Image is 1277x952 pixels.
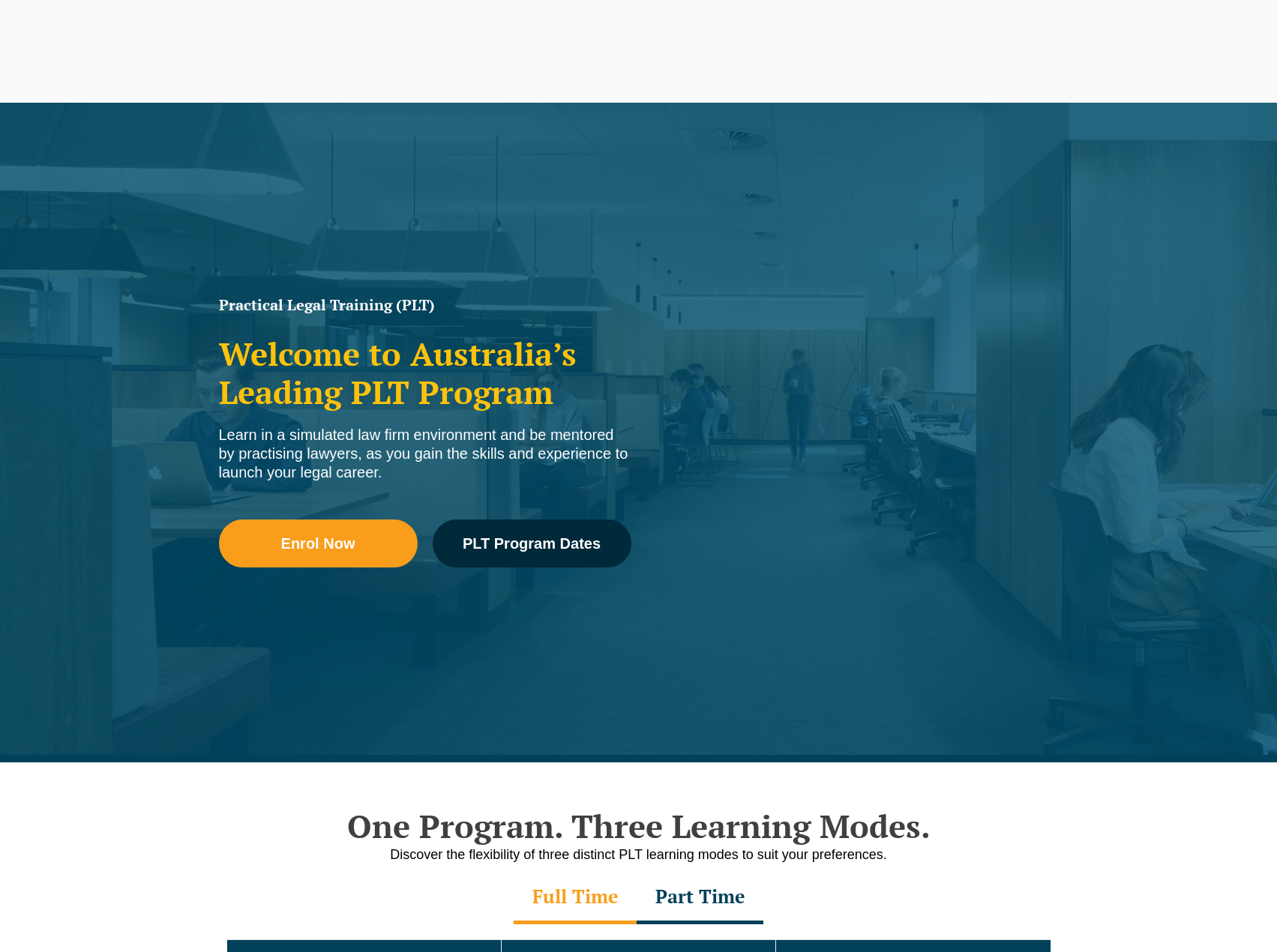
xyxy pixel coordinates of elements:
[219,335,631,411] h2: Welcome to Australia’s Leading PLT Program
[281,536,355,551] span: Enrol Now
[219,298,631,313] h1: Practical Legal Training (PLT)
[637,872,763,924] div: Part Time
[514,872,637,924] div: Full Time
[433,519,631,567] a: PLT Program Dates
[463,536,601,551] span: PLT Program Dates
[211,846,1066,864] p: Discover the flexibility of three distinct PLT learning modes to suit your preferences.
[219,426,631,482] div: Learn in a simulated law firm environment and be mentored by practising lawyers, as you gain the ...
[211,807,1066,845] h2: One Program. Three Learning Modes.
[219,519,418,567] a: Enrol Now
